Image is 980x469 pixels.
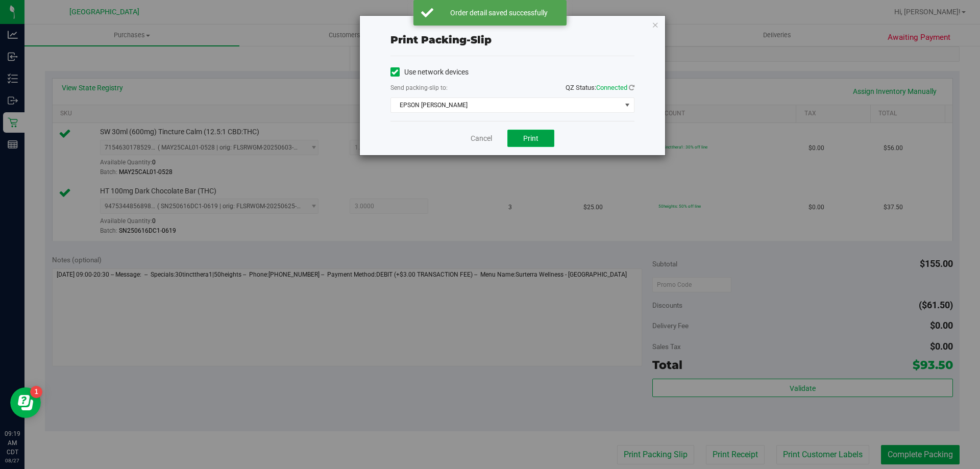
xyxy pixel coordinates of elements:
[596,84,627,91] span: Connected
[439,8,559,18] div: Order detail saved successfully
[471,133,492,144] a: Cancel
[566,84,634,91] span: QZ Status:
[390,34,492,46] span: Print packing-slip
[390,67,469,78] label: Use network devices
[523,134,538,142] span: Print
[621,98,633,112] span: select
[10,387,41,418] iframe: Resource center
[30,386,42,398] iframe: Resource center unread badge
[390,83,448,92] label: Send packing-slip to:
[391,98,621,112] span: EPSON [PERSON_NAME]
[507,130,554,147] button: Print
